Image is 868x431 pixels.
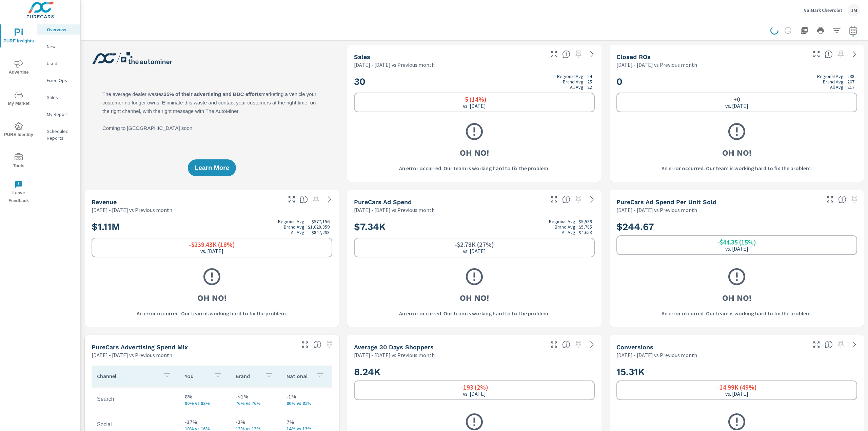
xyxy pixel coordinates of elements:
[185,418,225,426] p: -37%
[354,53,370,60] h5: Sales
[557,74,585,79] p: Regional Avg:
[308,224,330,230] p: $1,028,359
[835,339,846,350] span: Select a preset date range to save this widget
[616,74,857,90] h2: 0
[197,292,226,304] h3: Oh No!
[313,340,321,349] span: This table looks at how you compare to the amount of budget you spend per channel as opposed to y...
[137,309,287,317] p: An error occurred. Our team is working hard to fix the problem.
[2,91,35,107] span: My Market
[236,418,276,426] p: -2%
[616,351,697,359] p: [DATE] - [DATE] vs Previous month
[722,147,751,159] h3: Oh No!
[725,103,748,109] p: vs. [DATE]
[463,103,486,109] p: vs. [DATE]
[562,195,570,203] span: Total cost of media for all PureCars channels for the selected dealership group over the selected...
[324,339,335,350] span: Select a preset date range to save this widget
[830,84,845,90] p: All Avg:
[461,384,488,391] h6: -193 (2%)
[287,373,310,379] p: National
[733,96,740,103] h6: +0
[354,206,435,214] p: [DATE] - [DATE] vs Previous month
[185,400,225,406] p: 90% vs 83%
[311,194,321,205] span: Select a preset date range to save this widget
[849,49,860,60] a: See more details in report
[92,391,179,408] td: Search
[47,77,75,84] p: Fixed Ops
[549,49,559,60] button: Make Fullscreen
[849,339,860,350] a: See more details in report
[399,309,550,317] p: An error occurred. Our team is working hard to fix the problem.
[616,221,857,233] h2: $244.67
[37,58,80,68] div: Used
[460,292,489,304] h3: Oh No!
[2,28,35,45] span: PURE Insights
[825,50,833,58] span: Number of Repair Orders Closed by the selected dealership group over the selected time range. [So...
[291,230,305,235] p: All Avg:
[725,391,748,397] p: vs. [DATE]
[47,26,75,33] p: Overview
[324,194,335,205] a: See more details in report
[463,391,486,397] p: vs. [DATE]
[570,84,585,90] p: All Avg:
[354,366,595,378] h2: 8.24K
[616,198,716,205] h5: PureCars Ad Spend Per Unit Sold
[47,111,75,118] p: My Report
[287,400,327,406] p: 80% vs 81%
[460,147,489,159] h3: Oh No!
[300,195,308,203] span: Total sales revenue over the selected date range. [Source: This data is sourced from the dealer’s...
[573,339,584,350] span: Select a preset date range to save this widget
[399,164,550,172] p: An error occurred. Our team is working hard to fix the problem.
[354,219,595,235] h2: $7.34K
[37,109,80,119] div: My Report
[823,79,845,84] p: Brand Avg:
[587,339,597,350] a: See more details in report
[579,224,592,230] p: $5,785
[616,53,651,60] h5: Closed ROs
[47,94,75,101] p: Sales
[587,194,597,205] a: See more details in report
[838,195,846,203] span: Average cost of advertising per each vehicle sold at the dealer over the selected date range. The...
[562,230,576,235] p: All Avg:
[284,224,305,230] p: Brand Avg:
[847,74,854,79] p: 238
[825,340,833,349] span: The number of dealer-specified goals completed by a visitor. [Source: This data is provided by th...
[37,92,80,102] div: Sales
[286,194,297,205] button: Make Fullscreen
[37,41,80,52] div: New
[662,309,812,317] p: An error occurred. Our team is working hard to fix the problem.
[563,79,585,84] p: Brand Avg:
[236,392,276,400] p: -<1%
[830,24,844,37] button: Apply Filters
[92,206,172,214] p: [DATE] - [DATE] vs Previous month
[717,384,757,391] h6: -14.99K (49%)
[616,61,697,69] p: [DATE] - [DATE] vs Previous month
[354,351,435,359] p: [DATE] - [DATE] vs Previous month
[462,96,487,103] h6: -5 (14%)
[37,126,80,143] div: Scheduled Reports
[287,392,327,400] p: -1%
[200,248,223,254] p: vs. [DATE]
[189,241,235,248] h6: -$239.43K (18%)
[722,292,751,304] h3: Oh No!
[562,50,570,58] span: Number of vehicles sold by the dealership over the selected date range. [Source: This data is sou...
[847,79,854,84] p: 207
[37,75,80,85] div: Fixed Ops
[92,351,172,359] p: [DATE] - [DATE] vs Previous month
[846,24,860,37] button: Select Date Range
[97,373,158,379] p: Channel
[185,392,225,400] p: 8%
[455,241,494,248] h6: -$2.78K (27%)
[195,165,229,171] span: Learn More
[2,60,35,76] span: Advertise
[47,43,75,50] p: New
[185,373,209,379] p: You
[817,74,845,79] p: Regional Avg:
[725,246,748,252] p: vs. [DATE]
[0,20,37,208] div: nav menu
[587,84,592,90] p: 22
[579,219,592,224] p: $5,589
[549,339,559,350] button: Make Fullscreen
[354,74,595,90] h2: 30
[312,219,330,224] p: $977,156
[236,400,276,406] p: 76% vs 76%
